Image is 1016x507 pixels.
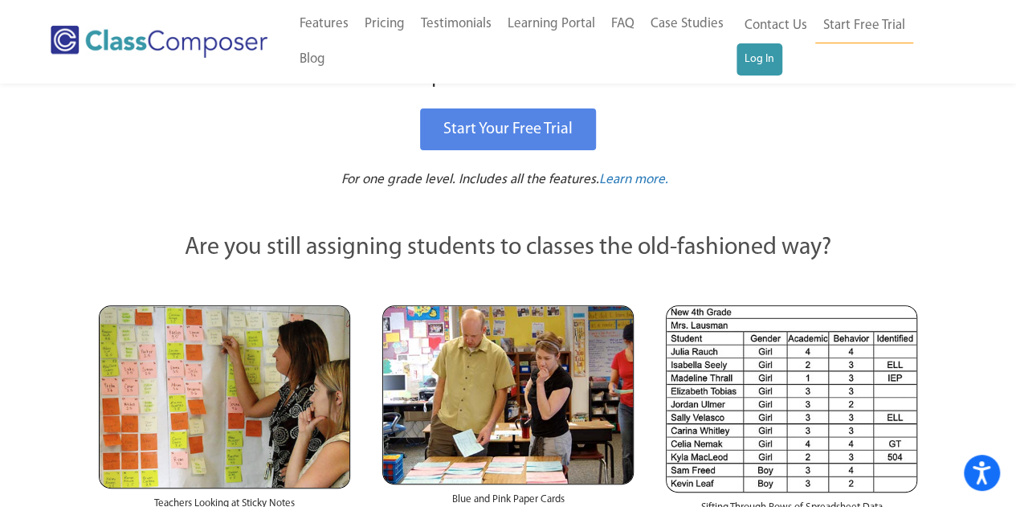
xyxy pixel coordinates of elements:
img: Blue and Pink Paper Cards [382,305,634,485]
p: Are you still assigning students to classes the old-fashioned way? [99,231,918,266]
a: Contact Us [736,8,815,43]
a: FAQ [603,6,643,42]
span: Start Your Free Trial [443,121,573,137]
nav: Header Menu [292,6,736,77]
a: Learning Portal [500,6,603,42]
nav: Header Menu [736,8,953,76]
a: Learn more. [599,170,668,190]
a: Start Your Free Trial [420,108,596,150]
img: Spreadsheets [666,305,917,493]
a: Case Studies [643,6,732,42]
a: Features [292,6,357,42]
a: Pricing [357,6,413,42]
a: Start Free Trial [815,8,913,44]
img: Teachers Looking at Sticky Notes [99,305,350,489]
a: Blog [292,42,333,77]
img: Class Composer [51,26,267,58]
a: Log In [736,43,782,76]
a: Testimonials [413,6,500,42]
span: For one grade level. Includes all the features. [341,173,599,186]
span: Learn more. [599,173,668,186]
